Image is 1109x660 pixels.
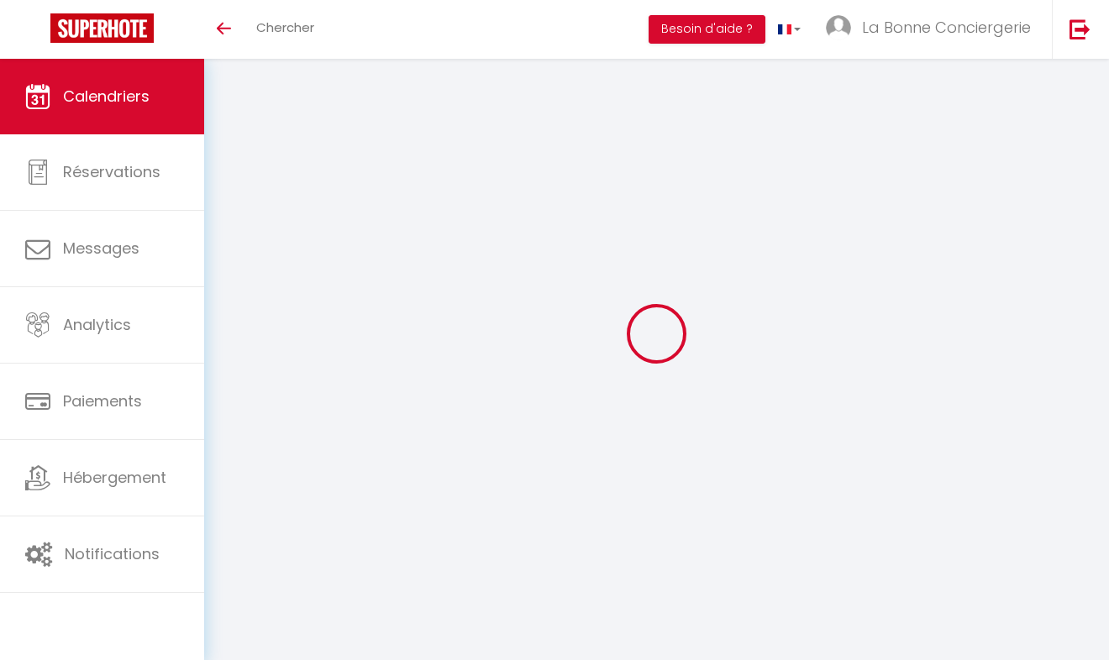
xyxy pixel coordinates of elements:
[50,13,154,43] img: Super Booking
[63,238,139,259] span: Messages
[256,18,314,36] span: Chercher
[63,390,142,411] span: Paiements
[63,161,160,182] span: Réservations
[1070,18,1091,39] img: logout
[862,17,1031,38] span: La Bonne Conciergerie
[649,15,765,44] button: Besoin d'aide ?
[63,467,166,488] span: Hébergement
[65,543,160,564] span: Notifications
[63,314,131,335] span: Analytics
[826,15,851,40] img: ...
[63,86,150,107] span: Calendriers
